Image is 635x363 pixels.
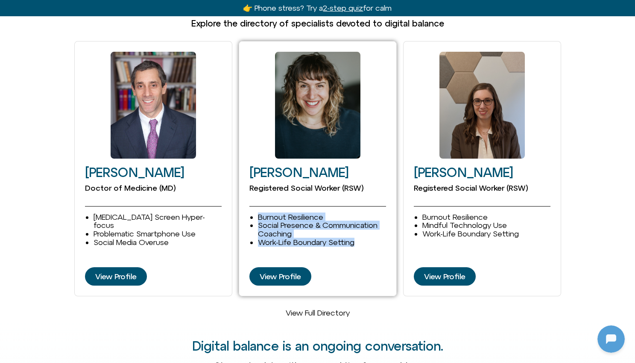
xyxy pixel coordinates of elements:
img: N5FCcHC.png [2,124,14,136]
li: Work-Life Boundary Setting [422,230,550,238]
svg: Close Chatbot Button [149,4,164,18]
h1: [DOMAIN_NAME] [53,21,118,33]
a: View Profile of Stephanie Furlott [414,267,476,286]
iframe: Botpress [597,325,625,353]
span: View Profile [95,272,137,281]
img: N5FCcHC.png [2,190,14,202]
h2: [PERSON_NAME] [85,165,222,180]
span: Doctor of Medicine (MD) [85,183,176,192]
li: [MEDICAL_DATA] Screen Hyper-focus [94,213,222,230]
h2: [PERSON_NAME] [414,165,550,180]
span: Explore the directory of specialists devoted to digital balance [191,18,444,28]
span: Registered Social Worker (RSW) [249,183,363,192]
textarea: Message Input [15,275,132,284]
a: View Profile of David Goldenberg [85,267,147,286]
svg: Restart Conversation Button [135,4,149,18]
img: N5FCcHC.png [2,245,14,257]
button: Expand Header Button [2,2,169,20]
span: View Profile [424,272,465,281]
a: View Profile of Cleo Haber [249,267,311,286]
u: 2-step quiz [323,3,363,12]
h2: [DOMAIN_NAME] [25,6,131,17]
p: Looks like you stepped away—no worries. Message me when you're ready. What feels like a good next... [24,213,152,254]
li: Social Presence & Communication Coaching [258,221,386,238]
li: Burnout Resilience [422,213,550,221]
li: Burnout Resilience [258,213,386,221]
li: Problematic Smartphone Use [94,230,222,238]
img: N5FCcHC.png [8,4,21,18]
svg: Voice Input Button [146,273,160,286]
p: [DATE] [74,70,97,80]
li: Social Media Overuse [94,238,222,247]
li: Mindful Technology Use [422,221,550,230]
a: View Full Directory [286,308,350,317]
p: Makes sense — you want clarity. When do you reach for your phone most [DATE]? Choose one: 1) Morn... [24,147,152,198]
h2: [PERSON_NAME] [249,165,386,180]
li: Work-Life Boundary Setting [258,238,386,247]
a: 👉 Phone stress? Try a2-step quizfor calm [243,3,392,12]
span: View Profile [260,272,301,281]
p: Good to see you. Phone focus time. Which moment [DATE] grabs your phone the most? Choose one: 1) ... [24,91,152,133]
h2: Digital balance is an ongoing conversation. [192,339,443,353]
span: Registered Social Worker (RSW) [414,183,528,192]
